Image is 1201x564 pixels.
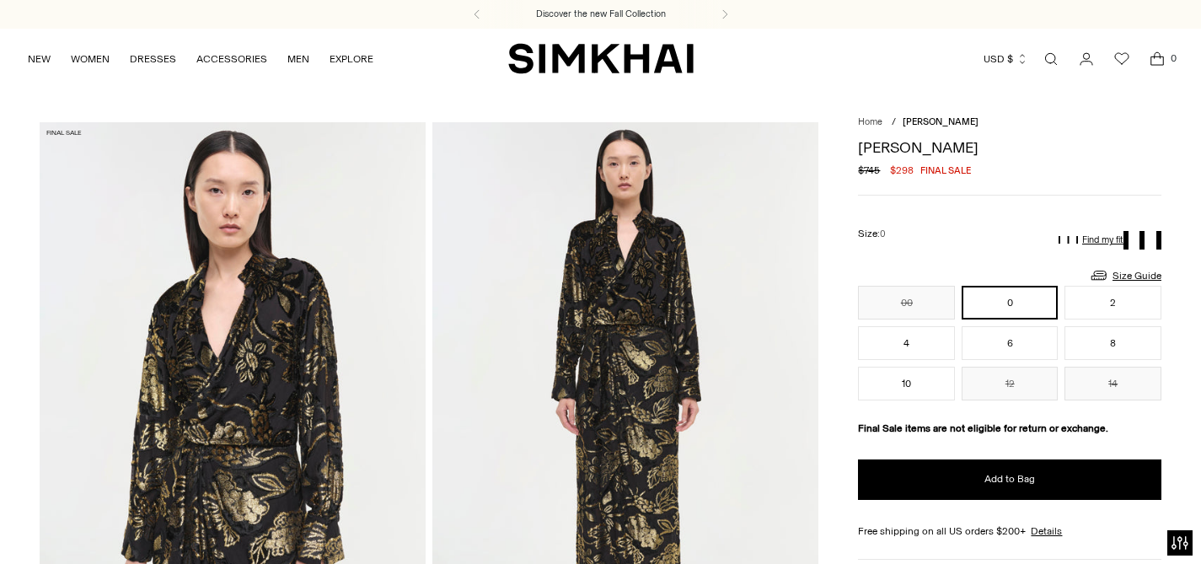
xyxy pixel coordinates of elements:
div: Free shipping on all US orders $200+ [858,524,1161,539]
a: Discover the new Fall Collection [536,8,666,21]
button: 00 [858,286,955,320]
s: $745 [858,163,880,178]
a: EXPLORE [330,40,373,78]
span: 0 [1166,51,1181,66]
a: Wishlist [1105,42,1139,76]
a: Home [858,116,882,127]
a: Open cart modal [1140,42,1174,76]
div: / [892,115,896,130]
nav: breadcrumbs [858,115,1161,130]
button: 12 [962,367,1059,400]
a: WOMEN [71,40,110,78]
span: Add to Bag [984,472,1035,486]
span: $298 [890,163,914,178]
label: Size: [858,226,886,242]
a: Go to the account page [1070,42,1103,76]
button: USD $ [984,40,1028,78]
a: Details [1031,524,1062,539]
button: Add to Bag [858,459,1161,500]
a: NEW [28,40,51,78]
a: Size Guide [1089,265,1161,286]
button: 4 [858,326,955,360]
button: 6 [962,326,1059,360]
a: ACCESSORIES [196,40,267,78]
button: 2 [1064,286,1161,320]
h1: [PERSON_NAME] [858,140,1161,155]
button: 14 [1064,367,1161,400]
a: SIMKHAI [508,42,694,75]
button: 0 [962,286,1059,320]
span: 0 [880,228,886,239]
span: [PERSON_NAME] [903,116,978,127]
a: Open search modal [1034,42,1068,76]
strong: Final Sale items are not eligible for return or exchange. [858,422,1108,434]
button: 8 [1064,326,1161,360]
a: DRESSES [130,40,176,78]
button: 10 [858,367,955,400]
a: MEN [287,40,309,78]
